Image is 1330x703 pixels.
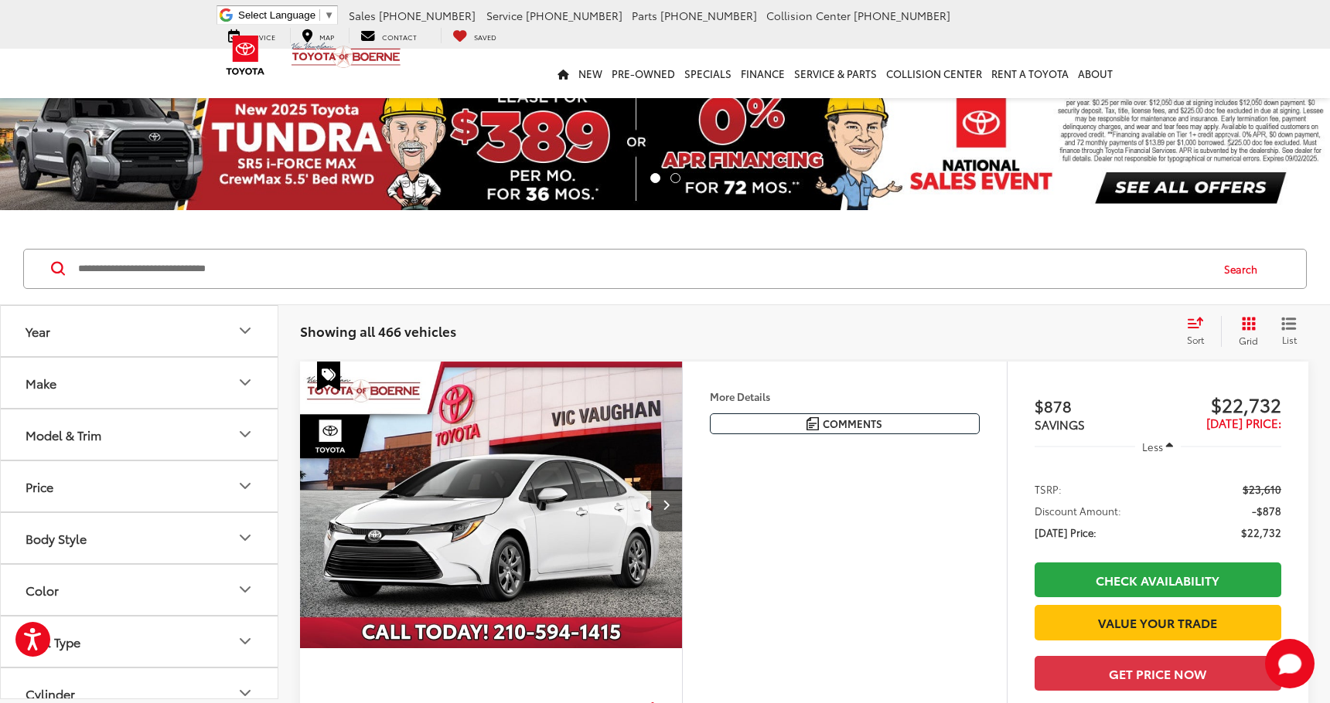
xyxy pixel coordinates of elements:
[1252,503,1281,518] span: -$878
[526,8,622,23] span: [PHONE_NUMBER]
[1135,433,1182,460] button: Less
[1221,316,1270,347] button: Grid View
[26,479,53,494] div: Price
[823,416,882,431] span: Comments
[1035,503,1121,518] span: Discount Amount:
[290,28,346,43] a: Map
[854,8,950,23] span: [PHONE_NUMBER]
[1,409,279,460] button: Model & TrimModel & Trim
[349,28,428,43] a: Contact
[299,362,684,648] div: 2025 Toyota Corolla LE 0
[217,30,275,80] img: Toyota
[236,580,254,599] div: Color
[474,32,496,42] span: Saved
[349,8,376,23] span: Sales
[553,49,574,98] a: Home
[1270,316,1308,347] button: List View
[1179,316,1221,347] button: Select sort value
[319,9,320,21] span: ​
[1,358,279,408] button: MakeMake
[486,8,523,23] span: Service
[236,321,254,340] div: Year
[1035,481,1062,497] span: TSRP:
[1187,333,1204,346] span: Sort
[1265,639,1315,688] button: Toggle Chat Window
[1,513,279,563] button: Body StyleBody Style
[766,8,851,23] span: Collision Center
[651,477,682,531] button: Next image
[807,417,819,430] img: Comments
[236,373,254,392] div: Make
[574,49,607,98] a: New
[299,362,684,649] img: 2025 Toyota Corolla LE
[77,250,1209,287] input: Search by Make, Model, or Keyword
[736,49,789,98] a: Finance
[882,49,987,98] a: Collision Center
[324,9,334,21] span: ▼
[660,8,757,23] span: [PHONE_NUMBER]
[1281,333,1297,346] span: List
[710,413,980,434] button: Comments
[1142,440,1163,453] span: Less
[26,686,75,701] div: Cylinder
[1,616,279,667] button: Fuel TypeFuel Type
[26,634,80,649] div: Fuel Type
[317,362,340,391] span: Special
[1035,656,1281,691] button: Get Price Now
[379,8,476,23] span: [PHONE_NUMBER]
[1265,639,1315,688] svg: Start Chat
[1035,562,1281,597] a: Check Availability
[300,321,456,340] span: Showing all 466 vehicles
[1239,334,1258,347] span: Grid
[1035,394,1158,417] span: $878
[217,28,287,43] a: Service
[26,582,59,597] div: Color
[26,375,56,390] div: Make
[236,425,254,443] div: Model & Trim
[236,477,254,495] div: Price
[1,565,279,615] button: ColorColor
[1035,605,1281,640] a: Value Your Trade
[441,28,508,43] a: My Saved Vehicles
[26,324,50,338] div: Year
[291,42,401,69] img: Vic Vaughan Toyota of Boerne
[1073,49,1117,98] a: About
[680,49,736,98] a: Specials
[26,427,101,442] div: Model & Trim
[1206,414,1281,431] span: [DATE] Price:
[238,9,334,21] a: Select Language​
[1,461,279,511] button: PricePrice
[236,528,254,547] div: Body Style
[236,684,254,702] div: Cylinder
[789,49,882,98] a: Service & Parts: Opens in a new tab
[299,362,684,648] a: 2025 Toyota Corolla LE2025 Toyota Corolla LE2025 Toyota Corolla LE2025 Toyota Corolla LE
[1158,392,1281,416] span: $22,732
[1241,525,1281,540] span: $22,732
[710,391,980,402] h4: More Details
[987,49,1073,98] a: Rent a Toyota
[1209,250,1280,288] button: Search
[1035,525,1096,540] span: [DATE] Price:
[1,306,279,356] button: YearYear
[632,8,657,23] span: Parts
[1243,481,1281,497] span: $23,610
[238,9,315,21] span: Select Language
[1035,416,1085,433] span: SAVINGS
[236,632,254,650] div: Fuel Type
[607,49,680,98] a: Pre-Owned
[26,531,87,545] div: Body Style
